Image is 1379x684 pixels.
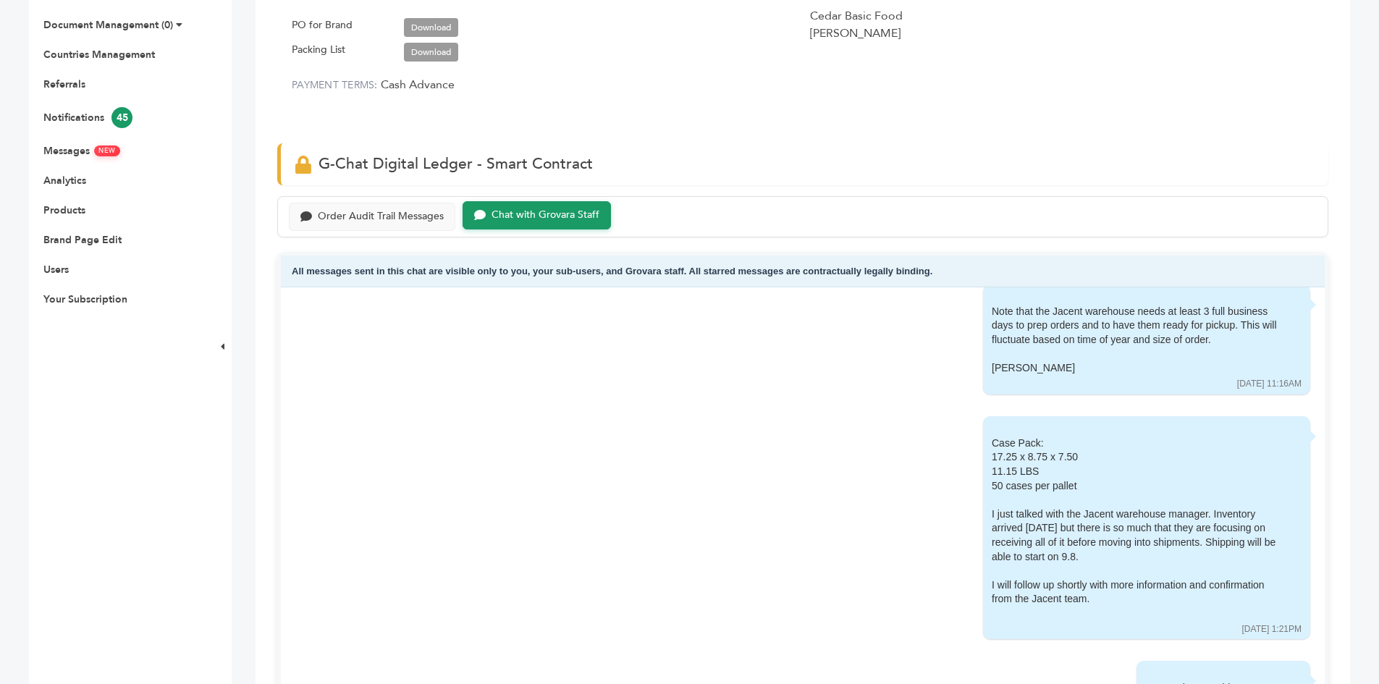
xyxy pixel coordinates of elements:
[292,41,345,59] label: Packing List
[319,153,593,174] span: G-Chat Digital Ledger - Smart Contract
[43,233,122,247] a: Brand Page Edit
[992,450,1281,465] div: 17.25 x 8.75 x 7.50
[381,77,455,93] span: Cash Advance
[492,209,599,221] div: Chat with Grovara Staff
[318,211,444,223] div: Order Audit Trail Messages
[292,17,353,34] label: PO for Brand
[94,145,120,156] span: NEW
[43,77,85,91] a: Referrals
[404,43,458,62] a: Download
[992,465,1281,479] div: 11.15 LBS
[43,18,173,32] a: Document Management (0)
[1237,378,1302,390] div: [DATE] 11:16AM
[1242,623,1302,636] div: [DATE] 1:21PM
[43,203,85,217] a: Products
[281,256,1325,288] div: All messages sent in this chat are visible only to you, your sub-users, and Grovara staff. All st...
[992,479,1281,607] div: 50 cases per pallet I just talked with the Jacent warehouse manager. Inventory arrived [DATE] but...
[810,7,1314,25] div: Cedar Basic Food
[43,48,155,62] a: Countries Management
[992,361,1281,376] div: [PERSON_NAME]
[43,292,127,306] a: Your Subscription
[111,107,132,128] span: 45
[292,78,378,92] label: PAYMENT TERMS:
[992,305,1281,376] div: Note that the Jacent warehouse needs at least 3 full business days to prep orders and to have the...
[43,111,132,124] a: Notifications45
[43,174,86,187] a: Analytics
[43,263,69,276] a: Users
[43,144,120,158] a: MessagesNEW
[810,25,1314,42] div: [PERSON_NAME]
[404,18,458,37] a: Download
[992,436,1281,621] div: Case Pack:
